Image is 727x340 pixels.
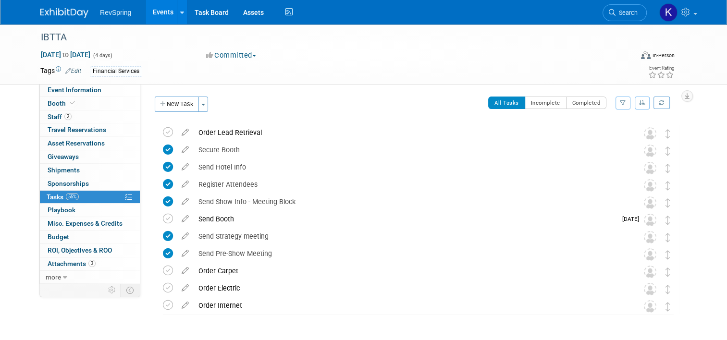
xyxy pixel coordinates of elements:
div: Register Attendees [194,176,625,193]
div: Financial Services [90,66,142,76]
i: Move task [665,267,670,277]
a: more [40,271,140,284]
div: Order Internet [194,297,625,314]
a: edit [177,163,194,171]
img: Unassigned [644,196,656,209]
span: [DATE] [622,216,644,222]
img: Unassigned [644,145,656,157]
span: ROI, Objectives & ROO [48,246,112,254]
a: Booth [40,97,140,110]
i: Move task [665,198,670,207]
div: Send Pre-Show Meeting [194,245,625,262]
img: Unassigned [644,162,656,174]
a: edit [177,180,194,189]
a: Event Information [40,84,140,97]
i: Move task [665,285,670,294]
div: Send Booth [194,211,616,227]
img: Unassigned [644,214,656,226]
span: Budget [48,233,69,241]
a: Playbook [40,204,140,217]
span: Shipments [48,166,80,174]
a: ROI, Objectives & ROO [40,244,140,257]
i: Move task [665,233,670,242]
div: Order Carpet [194,263,625,279]
span: Playbook [48,206,75,214]
i: Move task [665,181,670,190]
span: Attachments [48,260,96,267]
span: 3 [88,260,96,267]
i: Move task [665,129,670,138]
td: Toggle Event Tabs [121,284,140,296]
div: Order Electric [194,280,625,296]
span: Sponsorships [48,180,89,187]
button: Incomplete [525,97,567,109]
button: All Tasks [488,97,525,109]
a: Refresh [653,97,670,109]
a: Asset Reservations [40,137,140,150]
span: Tasks [47,193,79,201]
img: ExhibitDay [40,8,88,18]
i: Move task [665,164,670,173]
span: RevSpring [100,9,131,16]
a: edit [177,232,194,241]
div: Event Rating [648,66,674,71]
a: edit [177,197,194,206]
img: Kelsey Culver [659,3,678,22]
button: New Task [155,97,199,112]
i: Move task [665,146,670,156]
div: Event Format [581,50,675,64]
a: edit [177,249,194,258]
img: Unassigned [644,283,656,295]
img: Unassigned [644,231,656,243]
a: edit [177,128,194,137]
a: Travel Reservations [40,123,140,136]
div: Order Lead Retrieval [194,124,625,141]
span: Giveaways [48,153,79,160]
button: Committed [203,50,260,61]
a: Edit [65,68,81,74]
div: Send Show Info - Meeting Block [194,194,625,210]
span: Misc. Expenses & Credits [48,219,123,227]
span: Travel Reservations [48,126,106,134]
i: Move task [665,250,670,259]
td: Tags [40,66,81,77]
a: edit [177,146,194,154]
span: Booth [48,99,77,107]
span: more [46,273,61,281]
a: Attachments3 [40,257,140,270]
a: Search [603,4,647,21]
a: Staff2 [40,110,140,123]
span: 55% [66,193,79,200]
button: Completed [566,97,607,109]
img: Unassigned [644,248,656,261]
span: to [61,51,70,59]
div: Send Hotel Info [194,159,625,175]
td: Personalize Event Tab Strip [104,284,121,296]
img: Unassigned [644,127,656,140]
div: IBTTA [37,29,621,46]
span: (4 days) [92,52,112,59]
span: Event Information [48,86,101,94]
a: Tasks55% [40,191,140,204]
div: In-Person [652,52,675,59]
a: edit [177,284,194,292]
i: Booth reservation complete [70,100,75,106]
div: Send Strategy meeting [194,228,625,244]
span: 2 [64,113,72,120]
img: Unassigned [644,266,656,278]
img: Unassigned [644,179,656,192]
a: Sponsorships [40,177,140,190]
span: [DATE] [DATE] [40,50,91,59]
a: Shipments [40,164,140,177]
span: Staff [48,113,72,121]
a: Misc. Expenses & Credits [40,217,140,230]
a: Giveaways [40,150,140,163]
img: Format-Inperson.png [641,51,651,59]
i: Move task [665,216,670,225]
span: Search [616,9,638,16]
a: Budget [40,231,140,243]
i: Move task [665,302,670,311]
a: edit [177,301,194,310]
a: edit [177,267,194,275]
span: Asset Reservations [48,139,105,147]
